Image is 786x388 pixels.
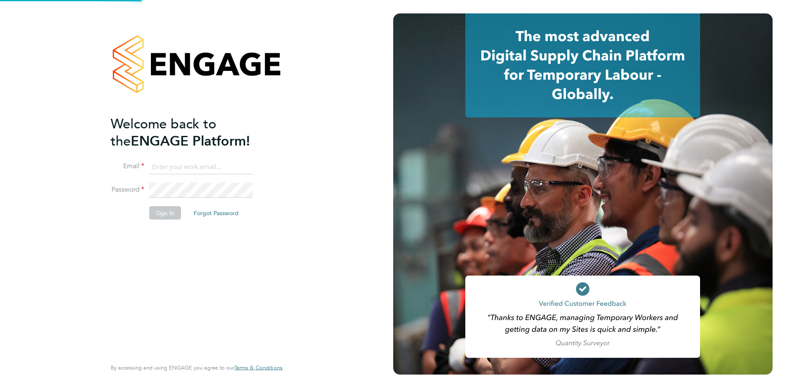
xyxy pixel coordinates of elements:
button: Forgot Password [187,206,245,220]
input: Enter your work email... [149,159,253,174]
a: Terms & Conditions [234,365,283,371]
h2: ENGAGE Platform! [111,115,274,149]
label: Password [111,185,144,194]
span: Welcome back to the [111,115,216,149]
span: By accessing and using ENGAGE you agree to our [111,364,283,371]
button: Sign In [149,206,181,220]
label: Email [111,162,144,171]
